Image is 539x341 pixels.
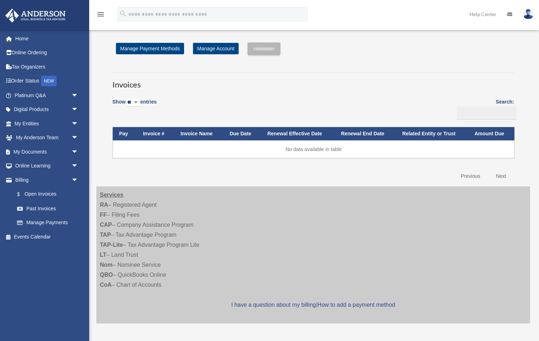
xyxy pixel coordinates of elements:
[5,116,89,131] a: My Entitiesarrow_drop_down
[5,46,89,60] a: Online Ordering
[112,97,157,114] label: Show entries
[119,10,127,17] i: search
[126,99,140,107] select: Showentries
[116,43,184,54] a: Manage Payment Methods
[5,31,89,46] a: Home
[71,88,86,103] span: arrow_drop_down
[96,10,105,19] i: menu
[261,127,335,140] th: Renewal Effective Date: activate to sort column ascending
[113,127,137,140] th: Pay: activate to sort column descending
[100,222,112,228] strong: CAP
[71,145,86,159] span: arrow_drop_down
[454,97,514,120] label: Search:
[317,302,395,308] a: How to add a payment method
[100,252,106,258] strong: LT
[100,272,113,278] strong: QBO
[113,140,514,158] td: No data available in table
[5,88,89,102] a: Platinum Q&Aarrow_drop_down
[21,190,25,199] span: $
[10,216,86,230] a: Manage Payments
[5,74,89,89] a: Order StatusNEW
[71,173,86,187] span: arrow_drop_down
[5,102,89,117] a: Digital Productsarrow_drop_down
[5,131,89,145] a: My Anderson Teamarrow_drop_down
[100,232,111,238] strong: TAP
[456,169,485,184] a: Previous
[100,300,527,310] p: |
[396,127,468,140] th: Related Entity or Trust: activate to sort column ascending
[3,9,68,22] img: Anderson Advisors Platinum Portal
[335,127,396,140] th: Renewal End Date: activate to sort column ascending
[5,230,89,244] a: Events Calendar
[100,282,112,288] strong: CoA
[100,212,107,218] strong: FF
[112,72,514,90] h3: Invoices
[41,76,57,86] div: NEW
[193,43,239,54] a: Manage Account
[71,131,86,145] span: arrow_drop_down
[100,202,108,208] strong: RA
[137,127,174,140] th: Invoice #: activate to sort column ascending
[5,159,89,173] a: Online Learningarrow_drop_down
[10,201,86,216] a: Past Invoices
[5,173,86,187] a: Billingarrow_drop_down
[5,145,89,159] a: My Documentsarrow_drop_down
[223,127,261,140] th: Due Date: activate to sort column ascending
[71,102,86,117] span: arrow_drop_down
[174,127,223,140] th: Invoice Name: activate to sort column ascending
[71,116,86,131] span: arrow_drop_down
[523,9,534,19] img: User Pic
[100,262,113,268] strong: Nom
[71,159,86,174] span: arrow_drop_down
[490,169,512,184] a: Next
[468,127,514,140] th: Amount Due: activate to sort column ascending
[5,60,89,74] a: Tax Organizers
[96,186,530,324] div: – Registered Agent – Filing Fees – Company Assistance Program – Tax Advantage Program – Tax Advan...
[457,106,517,120] input: Search:
[96,12,105,19] a: menu
[100,242,123,248] strong: TAP-Lite
[231,302,316,308] a: I have a question about my billing
[10,187,82,202] a: $Open Invoices
[100,192,123,198] strong: Services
